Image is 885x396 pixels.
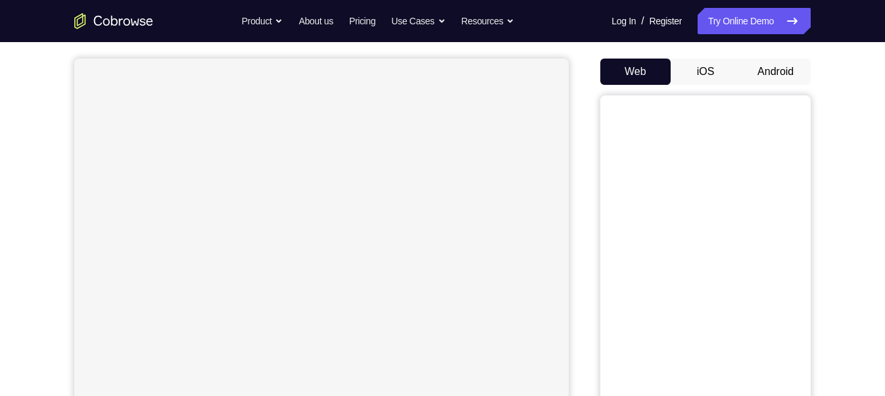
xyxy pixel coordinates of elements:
a: Try Online Demo [698,8,811,34]
a: Register [650,8,682,34]
button: Use Cases [391,8,445,34]
button: Android [740,59,811,85]
a: Pricing [349,8,375,34]
span: / [641,13,644,29]
a: About us [299,8,333,34]
a: Log In [611,8,636,34]
button: iOS [671,59,741,85]
button: Resources [462,8,515,34]
a: Go to the home page [74,13,153,29]
button: Web [600,59,671,85]
button: Product [242,8,283,34]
